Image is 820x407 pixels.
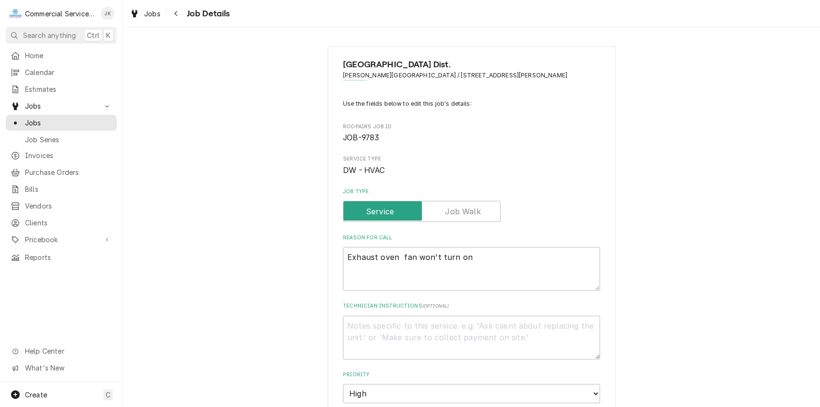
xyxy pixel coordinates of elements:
[25,184,112,194] span: Bills
[25,135,112,145] span: Job Series
[25,252,112,262] span: Reports
[6,181,117,197] a: Bills
[343,234,600,242] label: Reason For Call
[343,188,600,196] label: Job Type
[343,99,600,108] p: Use the fields below to edit this job's details:
[25,101,98,111] span: Jobs
[6,81,117,97] a: Estimates
[6,148,117,163] a: Invoices
[343,188,600,222] div: Job Type
[25,150,112,160] span: Invoices
[343,123,600,144] div: Roopairs Job ID
[25,84,112,94] span: Estimates
[6,215,117,231] a: Clients
[25,50,112,61] span: Home
[422,303,449,308] span: ( optional )
[343,165,600,176] span: Service Type
[343,58,600,71] span: Name
[6,343,117,359] a: Go to Help Center
[23,30,76,40] span: Search anything
[106,390,110,400] span: C
[343,71,600,80] span: Address
[343,166,385,175] span: DW - HVAC
[6,198,117,214] a: Vendors
[6,64,117,80] a: Calendar
[343,302,600,359] div: Technician Instructions
[25,234,98,245] span: Pricebook
[184,7,230,20] span: Job Details
[343,371,600,379] label: Priority
[6,48,117,63] a: Home
[6,249,117,265] a: Reports
[343,155,600,176] div: Service Type
[25,9,96,19] div: Commercial Service Co.
[6,98,117,114] a: Go to Jobs
[144,9,160,19] span: Jobs
[343,247,600,291] textarea: Exhaust oven fan won't turn on
[6,164,117,180] a: Purchase Orders
[106,30,110,40] span: K
[343,58,600,87] div: Client Information
[6,115,117,131] a: Jobs
[6,27,117,44] button: Search anythingCtrlK
[25,67,112,77] span: Calendar
[25,391,47,399] span: Create
[343,155,600,163] span: Service Type
[343,234,600,291] div: Reason For Call
[9,7,22,20] div: Commercial Service Co.'s Avatar
[343,371,600,403] div: Priority
[343,123,600,131] span: Roopairs Job ID
[169,6,184,21] button: Navigate back
[6,132,117,148] a: Job Series
[126,6,164,22] a: Jobs
[9,7,22,20] div: C
[343,132,600,144] span: Roopairs Job ID
[6,232,117,247] a: Go to Pricebook
[87,30,99,40] span: Ctrl
[101,7,114,20] div: John Key's Avatar
[25,218,112,228] span: Clients
[25,201,112,211] span: Vendors
[25,346,111,356] span: Help Center
[25,118,112,128] span: Jobs
[101,7,114,20] div: JK
[343,133,379,142] span: JOB-9783
[343,302,600,310] label: Technician Instructions
[25,167,112,177] span: Purchase Orders
[25,363,111,373] span: What's New
[6,360,117,376] a: Go to What's New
